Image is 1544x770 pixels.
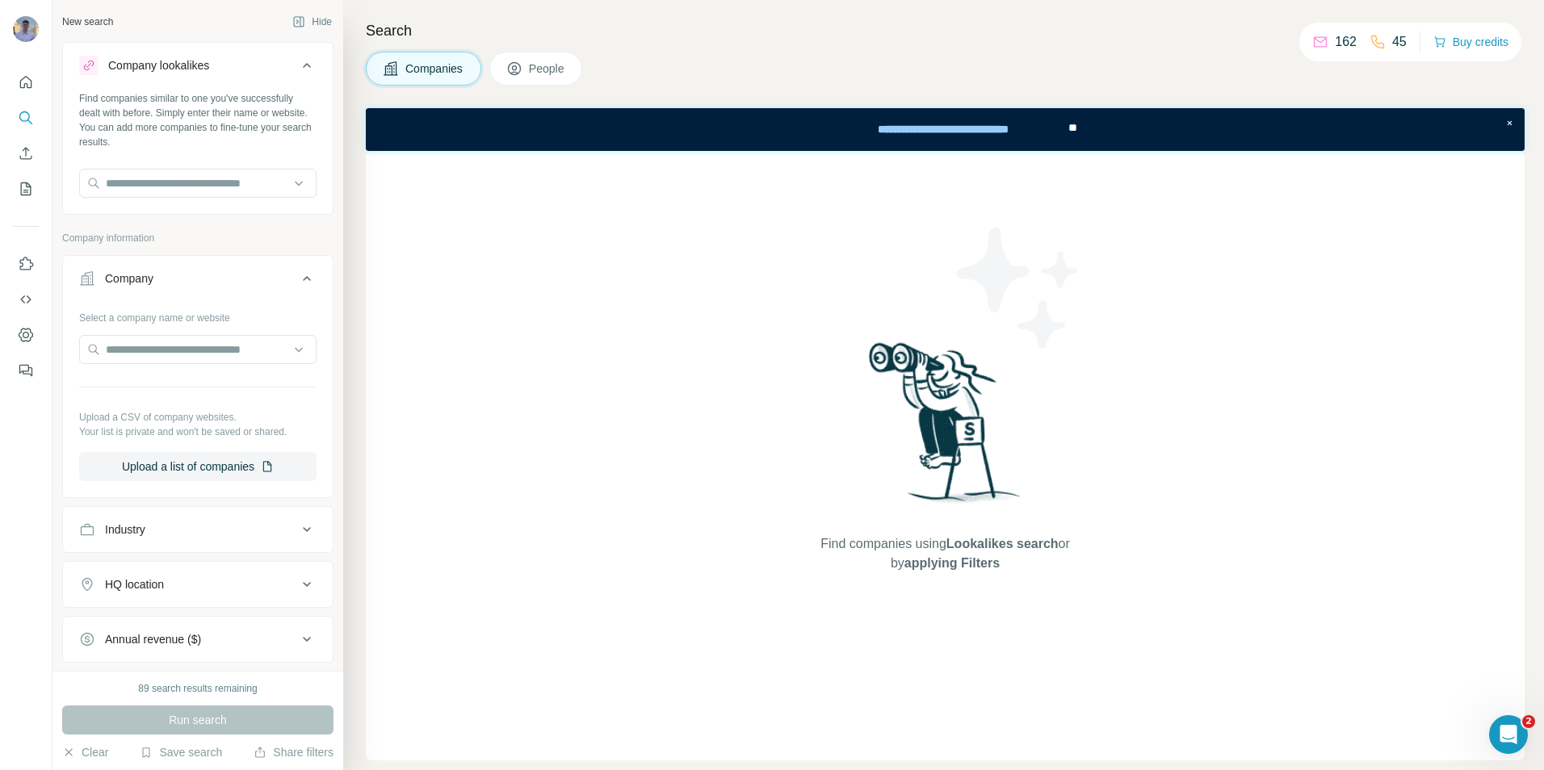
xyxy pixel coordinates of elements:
button: Enrich CSV [13,139,39,168]
button: Annual revenue ($) [63,620,333,659]
span: 2 [1522,715,1535,728]
span: applying Filters [904,556,1000,570]
span: People [529,61,566,77]
iframe: Intercom live chat [1489,715,1528,754]
div: 89 search results remaining [138,681,257,696]
button: Dashboard [13,320,39,349]
p: Your list is private and won't be saved or shared. [79,425,317,439]
h4: Search [366,19,1525,42]
p: 45 [1392,32,1407,52]
p: Company information [62,231,334,245]
img: Surfe Illustration - Stars [946,216,1091,361]
span: Companies [405,61,464,77]
span: Find companies using or by [816,534,1074,573]
button: Save search [140,744,222,760]
button: Quick start [13,68,39,97]
p: Upload a CSV of company websites. [79,410,317,425]
iframe: Banner [366,108,1525,151]
div: Annual revenue ($) [105,631,201,647]
img: Surfe Illustration - Woman searching with binoculars [862,338,1030,518]
button: Industry [63,510,333,549]
button: Use Surfe API [13,285,39,314]
button: Hide [281,10,343,34]
button: Upload a list of companies [79,452,317,481]
button: Buy credits [1433,31,1508,53]
div: HQ location [105,576,164,592]
button: Company lookalikes [63,46,333,91]
button: Company [63,259,333,304]
button: My lists [13,174,39,203]
img: Avatar [13,16,39,42]
div: Company [105,270,153,287]
div: Select a company name or website [79,304,317,325]
div: Company lookalikes [108,57,209,73]
p: 162 [1335,32,1357,52]
button: Share filters [254,744,334,760]
button: Feedback [13,356,39,385]
div: Find companies similar to one you've successfully dealt with before. Simply enter their name or w... [79,91,317,149]
button: Clear [62,744,108,760]
span: Lookalikes search [946,537,1059,550]
button: Use Surfe on LinkedIn [13,249,39,278]
button: HQ location [63,565,333,604]
div: New search [62,15,113,29]
div: Industry [105,521,145,538]
button: Search [13,103,39,132]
